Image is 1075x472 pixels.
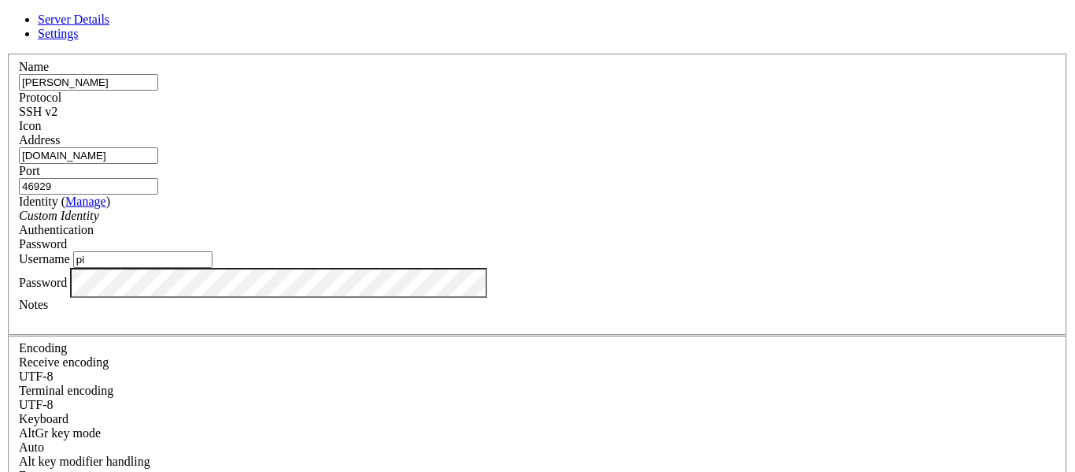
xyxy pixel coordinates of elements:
a: Settings [38,27,79,40]
label: Set the expected encoding for data received from the host. If the encodings do not match, visual ... [19,426,101,440]
label: Controls how the Alt key is handled. Escape: Send an ESC prefix. 8-Bit: Add 128 to the typed char... [19,455,150,468]
a: Manage [65,195,106,208]
label: Protocol [19,91,61,104]
label: Icon [19,119,41,132]
label: Identity [19,195,110,208]
input: Server Name [19,74,158,91]
span: ( ) [61,195,110,208]
div: UTF-8 [19,370,1056,384]
label: Keyboard [19,412,68,426]
span: Auto [19,440,44,454]
i: Custom Identity [19,209,99,222]
a: Server Details [38,13,109,26]
input: Port Number [19,178,158,195]
span: Password [19,237,67,251]
label: Encoding [19,341,67,355]
label: The default terminal encoding. ISO-2022 enables character map translations (like graphics maps). ... [19,384,113,397]
div: Custom Identity [19,209,1056,223]
label: Username [19,252,70,266]
label: Authentication [19,223,94,236]
label: Port [19,164,40,177]
label: Password [19,275,67,288]
span: SSH v2 [19,105,57,118]
input: Login Username [73,251,212,268]
span: UTF-8 [19,370,54,383]
label: Notes [19,298,48,311]
div: UTF-8 [19,398,1056,412]
input: Host Name or IP [19,147,158,164]
div: Password [19,237,1056,251]
label: Set the expected encoding for data received from the host. If the encodings do not match, visual ... [19,355,109,369]
div: Auto [19,440,1056,455]
label: Name [19,60,49,73]
div: SSH v2 [19,105,1056,119]
label: Address [19,133,60,147]
span: UTF-8 [19,398,54,411]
